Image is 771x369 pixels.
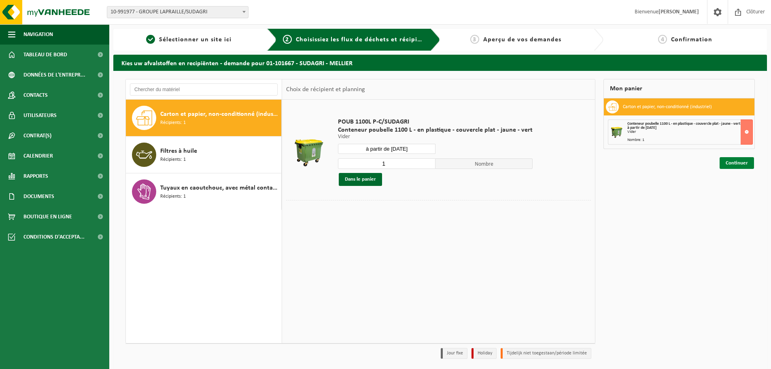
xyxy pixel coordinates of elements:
[603,79,755,98] div: Mon panier
[146,35,155,44] span: 1
[130,83,278,96] input: Chercher du matériel
[160,183,279,193] span: Tuyaux en caoutchouc, avec métal contaminé par l'huile
[338,144,435,154] input: Sélectionnez date
[23,207,72,227] span: Boutique en ligne
[658,35,667,44] span: 4
[472,348,497,359] li: Holiday
[23,45,67,65] span: Tableau de bord
[160,193,186,200] span: Récipients: 1
[23,126,51,146] span: Contrat(s)
[627,130,752,134] div: Vider
[296,36,431,43] span: Choisissiez les flux de déchets et récipients
[283,35,292,44] span: 2
[23,85,48,105] span: Contacts
[23,146,53,166] span: Calendrier
[126,137,282,173] button: Filtres à huile Récipients: 1
[282,79,369,100] div: Choix de récipient et planning
[23,24,53,45] span: Navigation
[160,146,197,156] span: Filtres à huile
[113,55,767,70] h2: Kies uw afvalstoffen en recipiënten - demande pour 01-101667 - SUDAGRI - MELLIER
[160,156,186,164] span: Récipients: 1
[23,166,48,186] span: Rapports
[339,173,382,186] button: Dans le panier
[435,158,533,169] span: Nombre
[658,9,699,15] strong: [PERSON_NAME]
[126,173,282,210] button: Tuyaux en caoutchouc, avec métal contaminé par l'huile Récipients: 1
[470,35,479,44] span: 3
[501,348,591,359] li: Tijdelijk niet toegestaan/période limitée
[720,157,754,169] a: Continuer
[338,118,533,126] span: POUB 1100L P-C/SUDAGRI
[671,36,712,43] span: Confirmation
[338,134,533,140] p: Vider
[627,126,656,130] strong: à partir de [DATE]
[627,138,752,142] div: Nombre: 1
[338,126,533,134] span: Conteneur poubelle 1100 L - en plastique - couvercle plat - jaune - vert
[160,109,279,119] span: Carton et papier, non-conditionné (industriel)
[126,100,282,137] button: Carton et papier, non-conditionné (industriel) Récipients: 1
[23,186,54,207] span: Documents
[159,36,232,43] span: Sélectionner un site ici
[107,6,248,18] span: 10-991977 - GROUPE LAPRAILLE/SUDAGRI
[23,105,57,126] span: Utilisateurs
[117,35,261,45] a: 1Sélectionner un site ici
[623,100,712,113] h3: Carton et papier, non-conditionné (industriel)
[627,122,740,126] span: Conteneur poubelle 1100 L - en plastique - couvercle plat - jaune - vert
[441,348,467,359] li: Jour fixe
[160,119,186,127] span: Récipients: 1
[483,36,561,43] span: Aperçu de vos demandes
[23,65,85,85] span: Données de l'entrepr...
[23,227,85,247] span: Conditions d'accepta...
